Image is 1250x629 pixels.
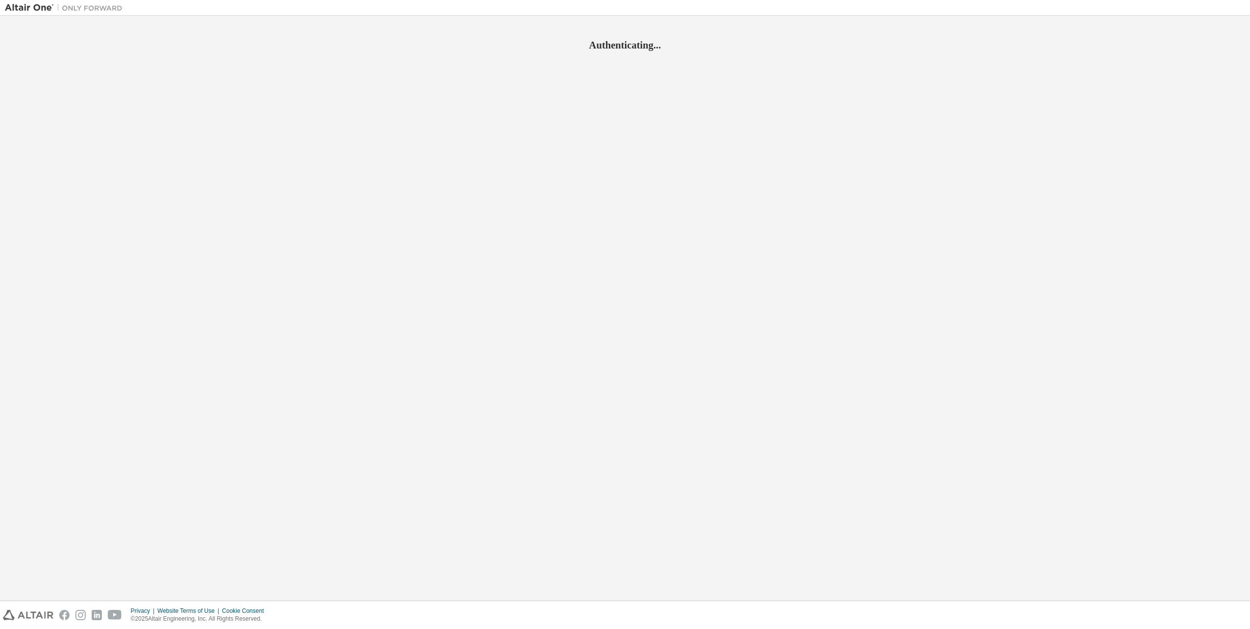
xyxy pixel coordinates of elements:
[59,610,70,620] img: facebook.svg
[5,39,1245,51] h2: Authenticating...
[3,610,53,620] img: altair_logo.svg
[5,3,127,13] img: Altair One
[108,610,122,620] img: youtube.svg
[131,607,157,615] div: Privacy
[75,610,86,620] img: instagram.svg
[157,607,222,615] div: Website Terms of Use
[131,615,270,623] p: © 2025 Altair Engineering, Inc. All Rights Reserved.
[222,607,269,615] div: Cookie Consent
[92,610,102,620] img: linkedin.svg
